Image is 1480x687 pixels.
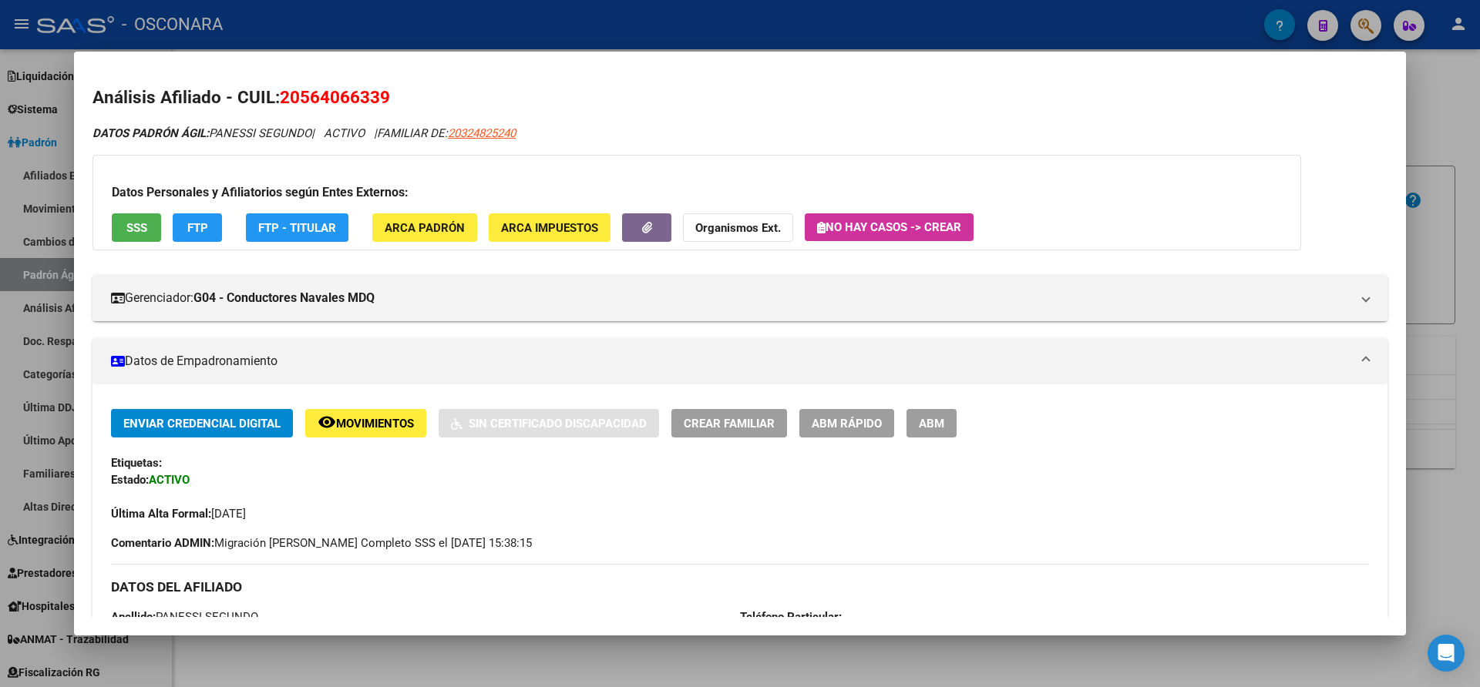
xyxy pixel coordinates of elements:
span: FTP - Titular [258,221,336,235]
span: [DATE] [111,507,246,521]
button: ABM Rápido [799,409,894,437]
button: Movimientos [305,409,426,437]
button: Crear Familiar [671,409,787,437]
h3: DATOS DEL AFILIADO [111,578,1369,595]
h2: Análisis Afiliado - CUIL: [92,85,1387,111]
mat-panel-title: Datos de Empadronamiento [111,352,1350,370]
strong: Teléfono Particular: [740,610,842,624]
h3: Datos Personales y Afiliatorios según Entes Externos: [112,183,1282,202]
button: ARCA Padrón [372,213,477,242]
mat-expansion-panel-header: Datos de Empadronamiento [92,338,1387,384]
strong: Organismos Ext. [695,221,781,235]
span: PANESSI SEGUNDO [111,610,258,624]
span: ABM Rápido [812,417,882,431]
span: Crear Familiar [684,417,775,431]
span: Enviar Credencial Digital [123,417,281,431]
mat-icon: remove_red_eye [318,413,336,431]
button: FTP [173,213,222,242]
button: FTP - Titular [246,213,348,242]
span: No hay casos -> Crear [817,220,961,234]
button: Enviar Credencial Digital [111,409,293,437]
span: ARCA Padrón [385,221,465,235]
strong: DATOS PADRÓN ÁGIL: [92,126,209,140]
strong: ACTIVO [149,473,190,487]
mat-panel-title: Gerenciador: [111,289,1350,307]
span: 20564066339 [280,87,390,107]
span: ARCA Impuestos [501,221,598,235]
button: Sin Certificado Discapacidad [439,409,659,437]
span: Sin Certificado Discapacidad [469,417,647,431]
i: | ACTIVO | [92,126,516,140]
strong: Comentario ADMIN: [111,536,214,550]
span: FAMILIAR DE: [377,126,516,140]
span: ABM [919,417,944,431]
strong: G04 - Conductores Navales MDQ [193,289,375,307]
button: ARCA Impuestos [489,213,610,242]
span: SSS [126,221,147,235]
span: FTP [187,221,208,235]
button: No hay casos -> Crear [805,213,974,241]
span: PANESSI SEGUNDO [92,126,311,140]
button: SSS [112,213,161,242]
strong: Última Alta Formal: [111,507,211,521]
span: 20324825240 [448,126,516,140]
mat-expansion-panel-header: Gerenciador:G04 - Conductores Navales MDQ [92,275,1387,321]
button: Organismos Ext. [683,213,793,242]
span: Movimientos [336,417,414,431]
button: ABM [906,409,957,437]
strong: Estado: [111,473,149,487]
div: Open Intercom Messenger [1428,635,1465,672]
span: Migración [PERSON_NAME] Completo SSS el [DATE] 15:38:15 [111,535,532,551]
strong: Etiquetas: [111,456,162,470]
strong: Apellido: [111,610,156,624]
